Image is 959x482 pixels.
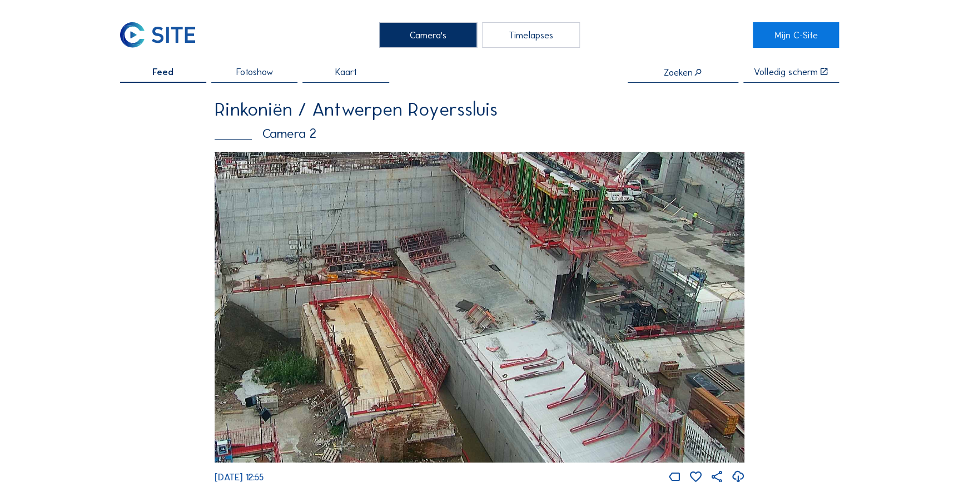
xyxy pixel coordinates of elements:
[215,100,745,119] div: Rinkoniën / Antwerpen Royerssluis
[335,67,357,77] span: Kaart
[152,67,173,77] span: Feed
[753,22,839,47] a: Mijn C-Site
[215,152,745,463] img: Image
[236,67,273,77] span: Fotoshow
[379,22,477,47] div: Camera's
[754,67,817,77] div: Volledig scherm
[482,22,580,47] div: Timelapses
[120,22,195,47] img: C-SITE Logo
[215,127,745,141] div: Camera 2
[120,22,206,47] a: C-SITE Logo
